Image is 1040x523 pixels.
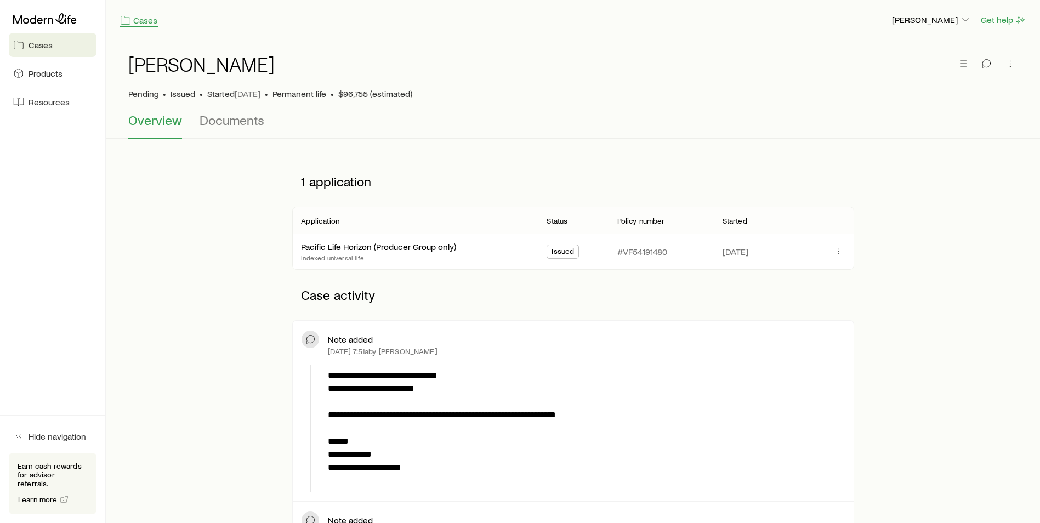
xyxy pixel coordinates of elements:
[9,453,96,514] div: Earn cash rewards for advisor referrals.Learn more
[272,88,326,99] span: Permanent life
[128,112,182,128] span: Overview
[891,14,971,27] button: [PERSON_NAME]
[301,241,456,252] a: Pacific Life Horizon (Producer Group only)
[163,88,166,99] span: •
[128,53,275,75] h1: [PERSON_NAME]
[292,278,854,311] p: Case activity
[892,14,971,25] p: [PERSON_NAME]
[235,88,260,99] span: [DATE]
[331,88,334,99] span: •
[301,253,456,262] p: Indexed universal life
[18,462,88,488] p: Earn cash rewards for advisor referrals.
[29,431,86,442] span: Hide navigation
[301,241,456,253] div: Pacific Life Horizon (Producer Group only)
[120,14,158,27] a: Cases
[617,217,665,225] p: Policy number
[29,96,70,107] span: Resources
[292,165,854,198] p: 1 application
[980,14,1027,26] button: Get help
[9,90,96,114] a: Resources
[723,246,748,257] span: [DATE]
[171,88,195,99] span: Issued
[9,33,96,57] a: Cases
[552,247,574,258] span: Issued
[338,88,412,99] span: $96,755 (estimated)
[200,88,203,99] span: •
[207,88,260,99] p: Started
[128,88,158,99] p: Pending
[723,217,747,225] p: Started
[301,217,339,225] p: Application
[200,112,264,128] span: Documents
[9,61,96,86] a: Products
[9,424,96,448] button: Hide navigation
[29,39,53,50] span: Cases
[328,334,373,345] p: Note added
[265,88,268,99] span: •
[617,246,667,257] p: #VF54191480
[29,68,62,79] span: Products
[18,496,58,503] span: Learn more
[547,217,567,225] p: Status
[328,347,437,356] p: [DATE] 7:51a by [PERSON_NAME]
[128,112,1018,139] div: Case details tabs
